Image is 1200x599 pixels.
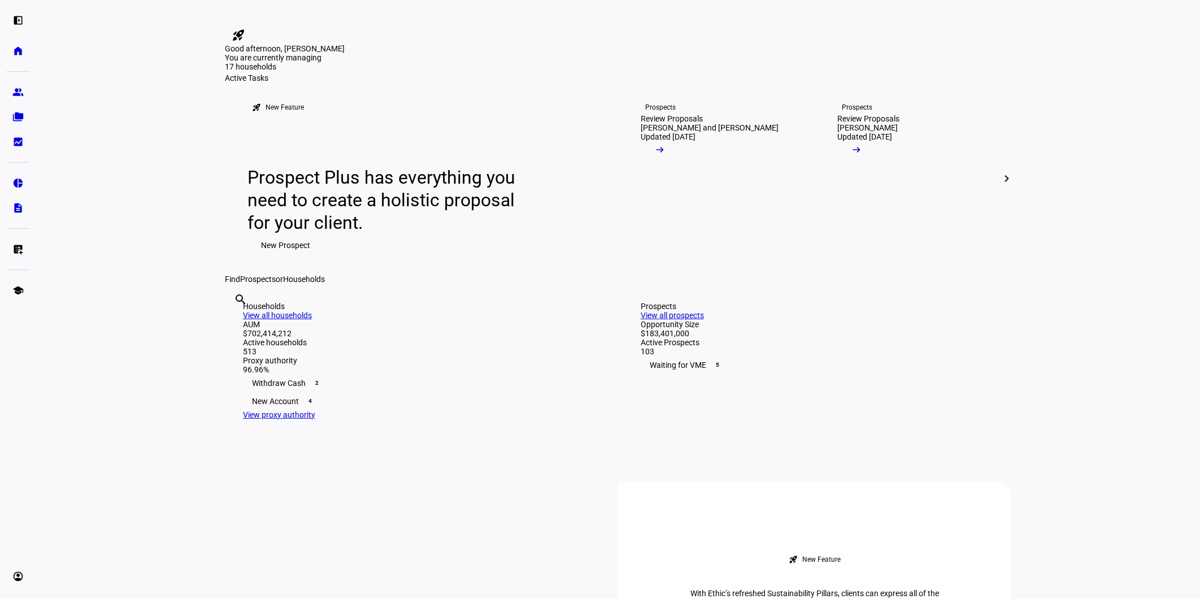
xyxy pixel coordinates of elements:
[641,132,695,141] div: Updated [DATE]
[12,202,24,214] eth-mat-symbol: description
[7,172,29,194] a: pie_chart
[819,83,1007,275] a: ProspectsReview Proposals[PERSON_NAME]Updated [DATE]
[243,374,595,392] div: Withdraw Cash
[623,83,810,275] a: ProspectsReview Proposals[PERSON_NAME] and [PERSON_NAME]Updated [DATE]
[851,144,862,155] mat-icon: arrow_right_alt
[645,103,676,112] div: Prospects
[225,44,1011,53] div: Good afternoon, [PERSON_NAME]
[252,103,261,112] mat-icon: rocket_launch
[243,347,595,356] div: 513
[243,320,595,329] div: AUM
[234,308,236,322] input: Enter name of prospect or household
[837,114,899,123] div: Review Proposals
[7,106,29,128] a: folder_copy
[283,275,325,284] span: Households
[12,86,24,98] eth-mat-symbol: group
[12,285,24,296] eth-mat-symbol: school
[232,28,245,42] mat-icon: rocket_launch
[641,320,993,329] div: Opportunity Size
[240,275,276,284] span: Prospects
[266,103,304,112] div: New Feature
[225,62,338,73] div: 17 households
[12,136,24,147] eth-mat-symbol: bid_landscape
[641,356,993,374] div: Waiting for VME
[837,132,892,141] div: Updated [DATE]
[641,302,993,311] div: Prospects
[247,234,324,257] button: New Prospect
[654,144,666,155] mat-icon: arrow_right_alt
[641,347,993,356] div: 103
[225,275,1011,284] div: Find or
[243,302,595,311] div: Households
[312,379,321,388] span: 2
[243,392,595,410] div: New Account
[12,244,24,255] eth-mat-symbol: list_alt_add
[243,356,595,365] div: Proxy authority
[7,131,29,153] a: bid_landscape
[243,338,595,347] div: Active households
[1000,172,1014,185] mat-icon: chevron_right
[12,571,24,582] eth-mat-symbol: account_circle
[12,45,24,57] eth-mat-symbol: home
[7,197,29,219] a: description
[243,311,312,320] a: View all households
[247,166,526,234] div: Prospect Plus has everything you need to create a holistic proposal for your client.
[641,311,704,320] a: View all prospects
[713,361,722,370] span: 5
[12,15,24,26] eth-mat-symbol: left_panel_open
[789,555,798,564] mat-icon: rocket_launch
[225,53,321,62] span: You are currently managing
[641,114,703,123] div: Review Proposals
[641,123,779,132] div: [PERSON_NAME] and [PERSON_NAME]
[837,123,898,132] div: [PERSON_NAME]
[243,410,315,419] a: View proxy authority
[234,293,247,306] mat-icon: search
[261,234,310,257] span: New Prospect
[802,555,841,564] div: New Feature
[225,73,1011,83] div: Active Tasks
[641,338,993,347] div: Active Prospects
[641,329,993,338] div: $183,401,000
[306,397,315,406] span: 4
[243,365,595,374] div: 96.96%
[12,111,24,123] eth-mat-symbol: folder_copy
[243,329,595,338] div: $702,414,212
[12,177,24,189] eth-mat-symbol: pie_chart
[7,40,29,62] a: home
[7,81,29,103] a: group
[842,103,872,112] div: Prospects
